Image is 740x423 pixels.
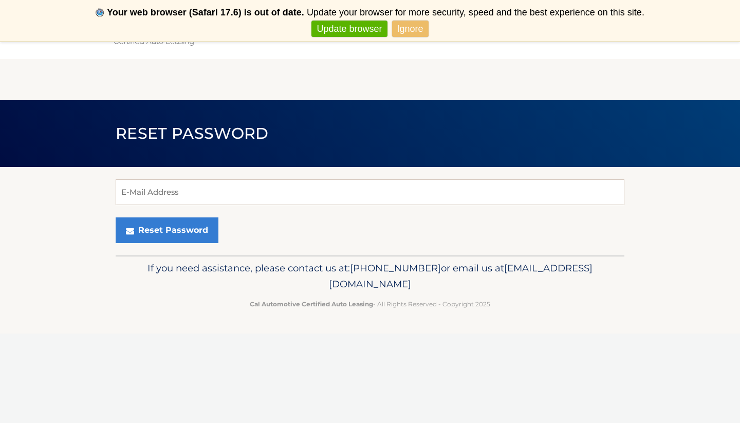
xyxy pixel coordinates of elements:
span: Update your browser for more security, speed and the best experience on this site. [307,7,644,17]
input: E-Mail Address [116,179,624,205]
a: Ignore [392,21,429,38]
span: Reset Password [116,124,268,143]
strong: Cal Automotive Certified Auto Leasing [250,300,373,308]
b: Your web browser (Safari 17.6) is out of date. [107,7,304,17]
p: If you need assistance, please contact us at: or email us at [122,260,618,293]
p: - All Rights Reserved - Copyright 2025 [122,299,618,309]
button: Reset Password [116,217,218,243]
span: [PHONE_NUMBER] [350,262,441,274]
a: Update browser [311,21,387,38]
